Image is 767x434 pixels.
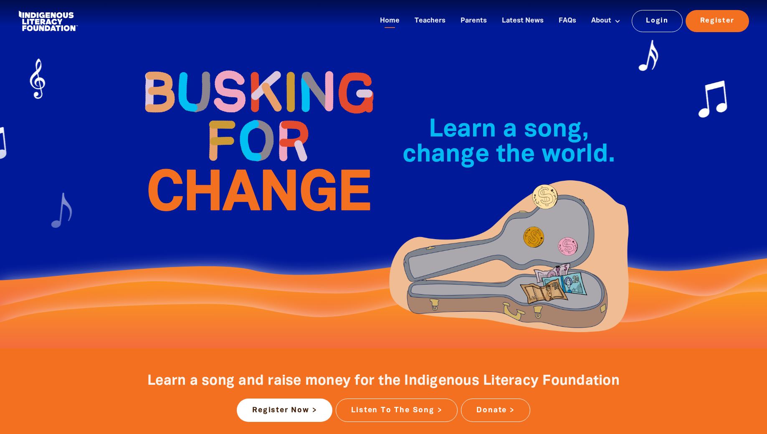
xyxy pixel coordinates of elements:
[147,375,620,388] span: Learn a song and raise money for the Indigenous Literacy Foundation
[456,14,492,28] a: Parents
[237,399,332,422] a: Register Now >
[632,10,683,32] a: Login
[461,399,530,422] a: Donate >
[554,14,581,28] a: FAQs
[497,14,549,28] a: Latest News
[686,10,749,32] a: Register
[336,399,458,422] a: Listen To The Song >
[586,14,625,28] a: About
[410,14,451,28] a: Teachers
[402,119,615,167] span: Learn a song, change the world.
[375,14,405,28] a: Home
